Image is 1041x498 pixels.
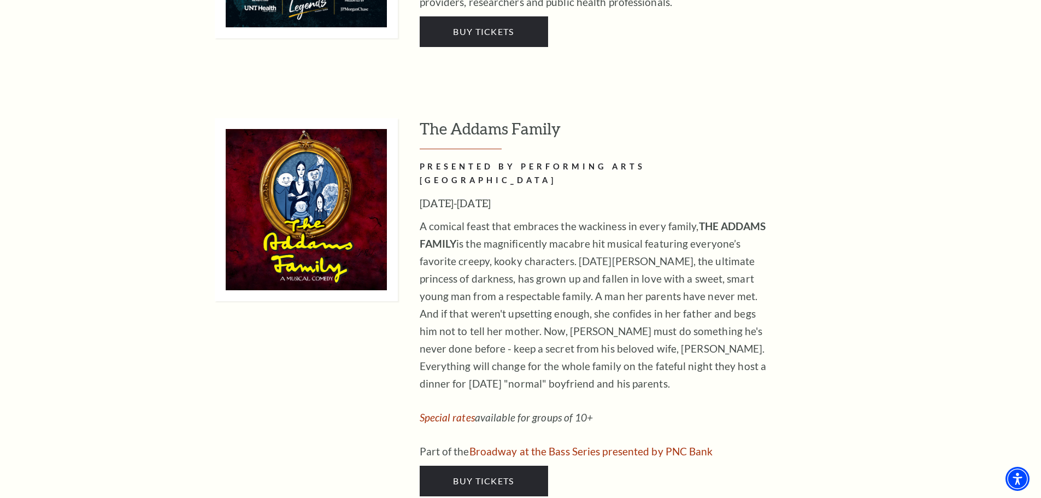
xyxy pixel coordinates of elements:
a: Broadway at the Bass Series presented by PNC Bank [469,445,713,458]
img: The Addams Family [215,118,398,301]
span: Buy Tickets [453,476,514,486]
h3: The Addams Family [420,118,860,149]
h3: [DATE]-[DATE] [420,195,775,212]
div: Accessibility Menu [1005,467,1030,491]
em: available for groups of 10+ [420,411,593,424]
a: Buy Tickets [420,466,548,496]
a: Special rates [420,411,475,424]
p: Part of the [420,443,775,460]
strong: THE ADDAMS FAMILY [420,220,766,250]
a: Buy Tickets [420,16,548,47]
h2: PRESENTED BY PERFORMING ARTS [GEOGRAPHIC_DATA] [420,160,775,188]
span: Buy Tickets [453,26,514,37]
p: A comical feast that embraces the wackiness in every family, is the magnificently macabre hit mus... [420,218,775,392]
